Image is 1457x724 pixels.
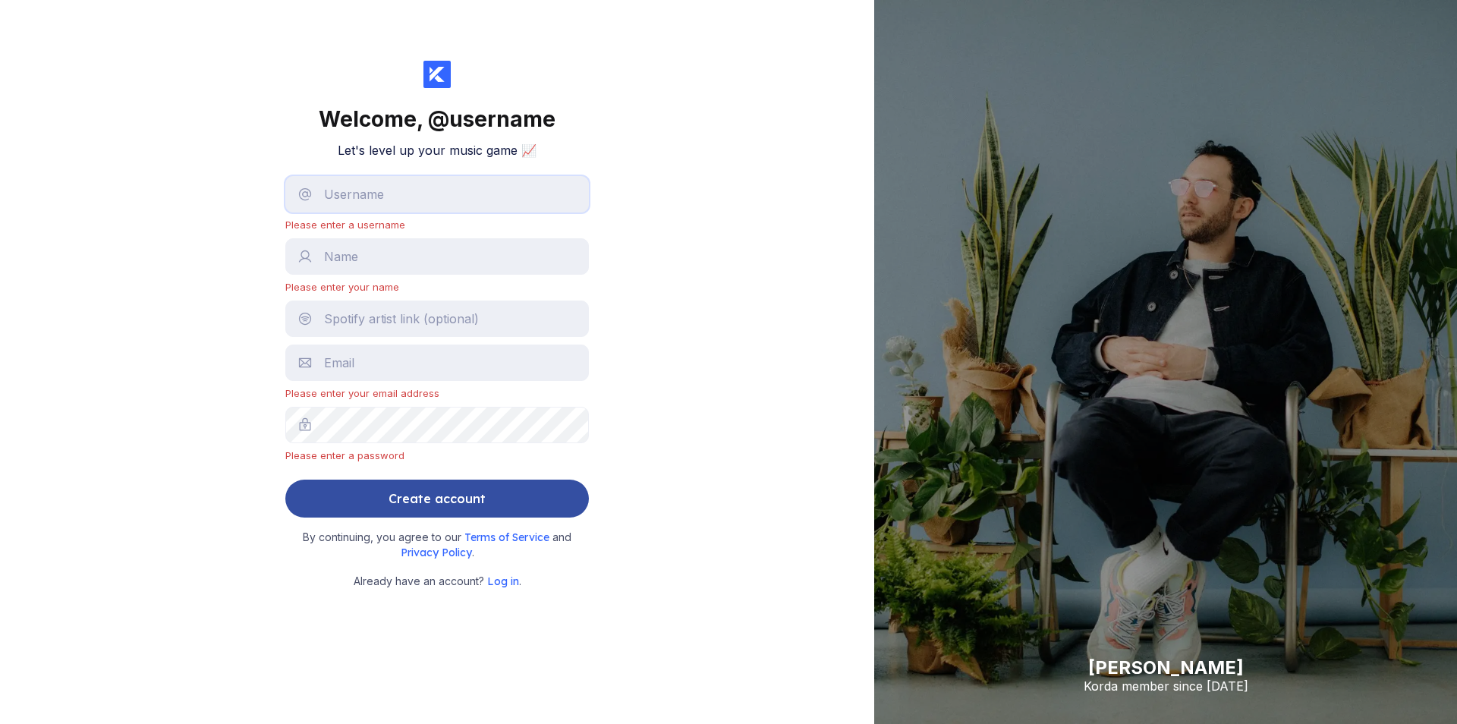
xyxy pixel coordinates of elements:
[285,219,589,231] div: Please enter a username
[428,106,449,132] span: @
[389,483,486,514] div: Create account
[285,281,589,293] div: Please enter your name
[338,143,537,158] h2: Let's level up your music game 📈
[285,238,589,275] input: Name
[487,574,519,587] a: Log in
[464,530,552,543] a: Terms of Service
[285,301,589,337] input: Spotify artist link (optional)
[285,480,589,518] button: Create account
[487,574,519,588] span: Log in
[285,449,589,461] div: Please enter a password
[1084,656,1248,678] div: [PERSON_NAME]
[285,176,589,212] input: Username
[1084,678,1248,694] div: Korda member since [DATE]
[401,546,472,559] span: Privacy Policy
[449,106,555,132] span: username
[293,530,581,561] small: By continuing, you agree to our and .
[285,387,589,399] div: Please enter your email address
[464,530,552,544] span: Terms of Service
[401,546,472,559] a: Privacy Policy
[319,106,555,132] div: Welcome,
[285,345,589,381] input: Email
[354,573,521,590] small: Already have an account? .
